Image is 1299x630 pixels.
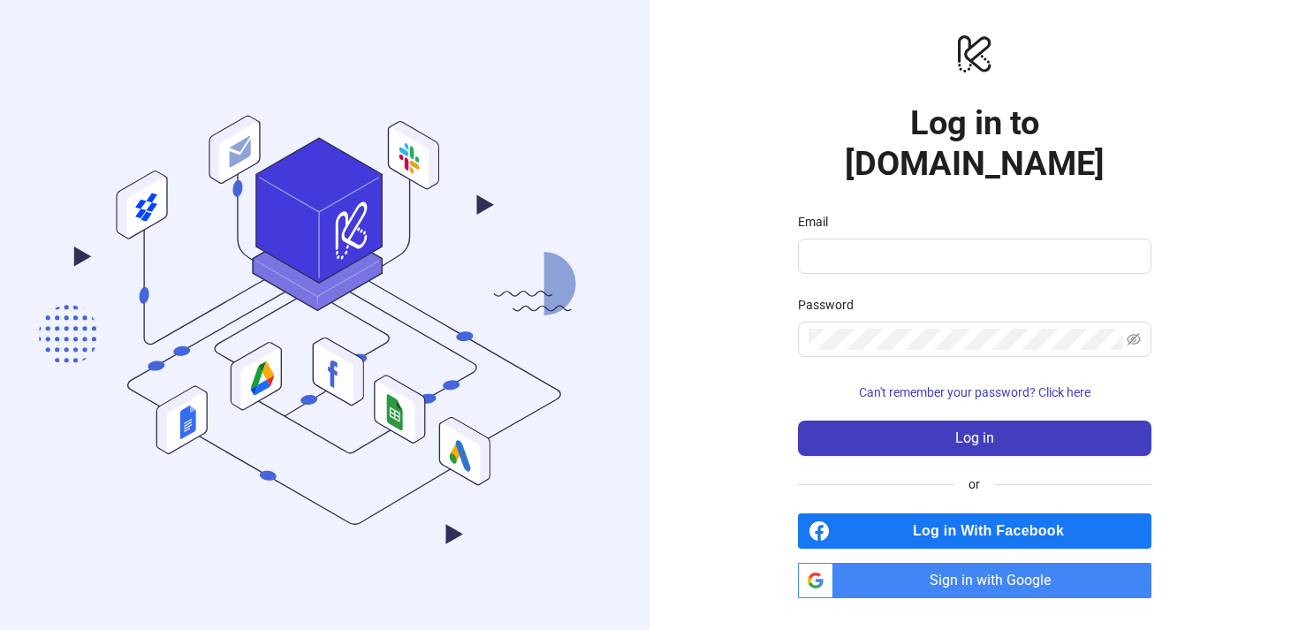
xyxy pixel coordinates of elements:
[809,329,1123,350] input: Password
[837,513,1151,549] span: Log in With Facebook
[798,385,1151,399] a: Can't remember your password? Click here
[798,295,865,315] label: Password
[955,430,994,446] span: Log in
[798,378,1151,406] button: Can't remember your password? Click here
[798,102,1151,184] h1: Log in to [DOMAIN_NAME]
[840,563,1151,598] span: Sign in with Google
[809,246,1137,267] input: Email
[859,385,1090,399] span: Can't remember your password? Click here
[954,474,994,494] span: or
[798,513,1151,549] a: Log in With Facebook
[798,563,1151,598] a: Sign in with Google
[798,212,839,232] label: Email
[1127,332,1141,346] span: eye-invisible
[798,421,1151,456] button: Log in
